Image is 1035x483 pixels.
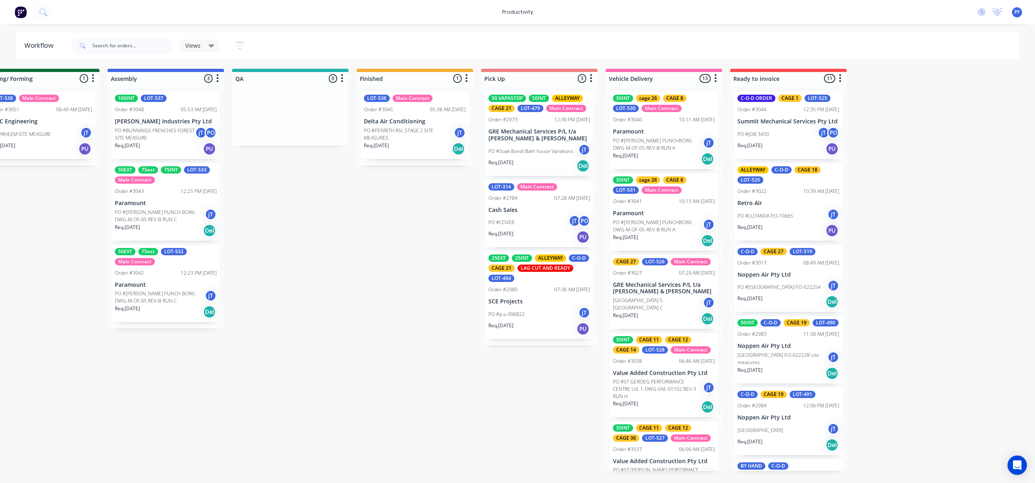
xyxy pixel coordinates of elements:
[488,183,514,191] div: LOT-314
[613,434,639,442] div: CAGE 36
[737,166,769,174] div: ALLEYWAY
[760,248,787,255] div: CAGE 27
[734,316,843,383] div: 50INTC-O-DCAGE 19LOT-490Order #298311:38 AM [DATE]Noppen Air Pty Ltd[GEOGRAPHIC_DATA] P.O-022228 ...
[737,271,839,278] p: Noppen Air Pty Ltd
[488,322,513,329] p: Req. [DATE]
[552,95,583,102] div: ALLEYWAY
[1008,455,1027,475] div: Open Intercom Messenger
[734,388,843,455] div: C-O-DCAGE 19LOT-491Order #298412:06 PM [DATE]Noppen Air Pty Ltd[GEOGRAPHIC_DATA]jTReq.[DATE]Del
[1014,8,1020,16] span: PF
[364,95,390,102] div: LOT-536
[826,295,839,308] div: Del
[454,127,466,139] div: jT
[452,142,465,155] div: Del
[613,186,639,194] div: LOT-531
[737,438,763,445] p: Req. [DATE]
[92,38,172,54] input: Search for orders...
[826,224,839,237] div: PU
[138,166,158,174] div: 75ext
[701,234,714,247] div: Del
[181,269,217,277] div: 12:23 PM [DATE]
[56,106,92,113] div: 06:49 AM [DATE]
[813,319,839,326] div: LOT-490
[610,255,718,329] div: CAGE 27LOT-526Main ContractOrder #302707:29 AM [DATE]GRE Mechanical Services P/L t/a [PERSON_NAME...
[488,311,525,318] p: PO #p.o-006822
[613,258,639,265] div: CAGE 27
[364,118,466,125] p: Delta Air Conditioning
[679,358,715,365] div: 06:46 AM [DATE]
[803,259,839,267] div: 08:49 AM [DATE]
[803,330,839,338] div: 11:38 AM [DATE]
[115,305,140,312] p: Req. [DATE]
[642,105,682,112] div: Main Contract
[488,230,513,237] p: Req. [DATE]
[19,95,59,102] div: Main Contract
[737,142,763,149] p: Req. [DATE]
[737,295,763,302] p: Req. [DATE]
[642,258,668,265] div: LOT-526
[569,254,589,262] div: C-O-D
[636,95,660,102] div: cage 26
[613,346,639,354] div: CAGE 14
[613,458,715,465] p: Value Added Construction Pty Ltd
[734,163,843,241] div: ALLEYWAYC-O-DCAGE 18LOT-520Order #302210:39 AM [DATE]Retro AirPO #LUTANDA P.O-10665jTReq.[DATE]PU
[703,297,715,309] div: jT
[827,127,839,139] div: PO
[488,148,573,155] p: PO #Soak Bondi Bath house Variations
[610,173,718,251] div: 50INTcage 26CAGE 8LOT-531Main ContractOrder #304110:13 AM [DATE]ParamountPO #[PERSON_NAME] PUNCHB...
[663,176,686,184] div: CAGE 8
[115,142,140,149] p: Req. [DATE]
[138,248,158,255] div: 75ext
[203,305,216,318] div: Del
[485,251,594,339] div: 25EXT25INTALLEYWAYC-O-DCAGE 21LAG CUT AND READYLOT-484Order #298007:36 AM [DATE]SCE ProjectsPO #p...
[826,142,839,155] div: PU
[577,231,589,244] div: PU
[577,159,589,172] div: Del
[737,402,767,409] div: Order #2984
[803,188,839,195] div: 10:39 AM [DATE]
[613,269,642,277] div: Order #3027
[794,166,821,174] div: CAGE 18
[115,106,144,113] div: Order #3048
[535,254,566,262] div: ALLEYWAY
[613,297,703,311] p: [GEOGRAPHIC_DATA] 5 [GEOGRAPHIC_DATA] C
[613,210,715,217] p: Paramount
[613,116,642,123] div: Order #3040
[665,336,691,343] div: CAGE 12
[361,91,469,159] div: LOT-536Main ContractOrder #304505:38 AM [DATE]Delta Air ConditioningPO #PENRITH RSL STAGE 2 SITE ...
[737,176,763,184] div: LOT-520
[703,137,715,149] div: jT
[636,336,662,343] div: CAGE 11
[430,106,466,113] div: 05:38 AM [DATE]
[578,215,590,227] div: PO
[803,106,839,113] div: 12:35 PM [DATE]
[737,131,769,138] p: PO #JOB 3450
[613,336,633,343] div: 50INT
[827,423,839,435] div: jT
[827,351,839,363] div: jT
[115,200,217,207] p: Paramount
[115,269,144,277] div: Order #3042
[734,245,843,312] div: C-O-DCAGE 27LOT-519Order #301708:49 AM [DATE]Noppen Air Pty LtdPO #[GEOGRAPHIC_DATA] P.O-022254jT...
[488,159,513,166] p: Req. [DATE]
[671,258,711,265] div: Main Contract
[790,248,815,255] div: LOT-519
[734,91,843,159] div: C-O-D ORDERCAGE 1LOT-525Order #304412:35 PM [DATE]Summit Mechanical Services Pty LtdPO #JOB 3450j...
[613,446,642,453] div: Order #3037
[768,462,788,470] div: C-O-D
[613,424,633,432] div: 50INT
[737,259,767,267] div: Order #3017
[181,188,217,195] div: 12:25 PM [DATE]
[636,176,660,184] div: cage 26
[613,312,638,319] p: Req. [DATE]
[112,91,220,159] div: 100INTLOT-537Order #304805:53 AM [DATE][PERSON_NAME] Industries Pty LtdPO #BUNNINGS FRENCHES FORE...
[115,258,155,265] div: Main Contract
[613,282,715,295] p: GRE Mechanical Services P/L t/a [PERSON_NAME] & [PERSON_NAME]
[679,198,715,205] div: 10:13 AM [DATE]
[642,186,682,194] div: Main Contract
[578,307,590,319] div: jT
[613,370,715,377] p: Value Added Construction Pty Ltd
[784,319,810,326] div: CAGE 19
[737,248,758,255] div: C-O-D
[701,153,714,165] div: Del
